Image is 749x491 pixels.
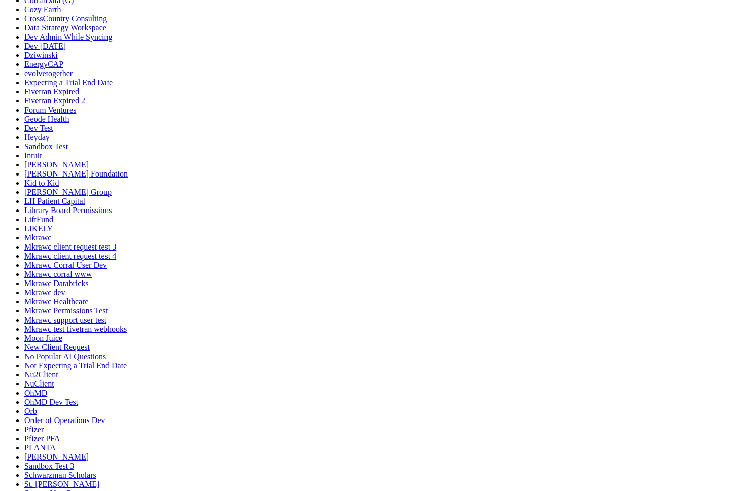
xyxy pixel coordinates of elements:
a: New Client Request [24,343,90,352]
a: No Popular AI Questions [24,352,106,361]
a: evolvetogether [24,69,73,78]
a: Mkrawc client request test 3 [24,242,116,251]
a: [PERSON_NAME] [24,452,89,461]
a: Mkrawc corral www [24,270,92,278]
a: Moon Juice [24,334,62,342]
a: Mkrawc Corral User Dev [24,261,107,269]
a: Expecting a Trial End Date [24,78,113,87]
a: Intuit [24,151,42,160]
a: [PERSON_NAME] [24,160,89,169]
a: Mkrawc client request test 4 [24,252,116,260]
a: Dev [DATE] [24,42,66,50]
a: Mkrawc Databricks [24,279,89,288]
a: EnergyCAP [24,60,63,68]
a: Pfizer PFA [24,434,60,443]
a: Mkrawc Permissions Test [24,306,108,315]
a: [PERSON_NAME] Group [24,188,112,196]
a: LIKELY [24,224,53,233]
a: OhMD Dev Test [24,398,78,406]
a: LiftFund [24,215,53,224]
a: Fivetran Expired [24,87,79,96]
a: Dev Test [24,124,53,132]
a: Pfizer [24,425,44,434]
a: Geode Health [24,115,69,123]
a: Mkrawc test fivetran webhooks [24,325,127,333]
a: PLANTA [24,443,56,452]
a: Orb [24,407,37,415]
a: Mkrawc dev [24,288,65,297]
a: Heyday [24,133,50,142]
a: Mkrawc [24,233,51,242]
a: St. [PERSON_NAME] [24,480,99,488]
a: NuClient [24,379,54,388]
a: Sandbox Test [24,142,68,151]
a: Schwarzman Scholars [24,471,96,479]
a: Not Expecting a Trial End Date [24,361,127,370]
a: Mkrawc Healthcare [24,297,89,306]
a: Nu2Client [24,370,58,379]
a: OhMD [24,389,47,397]
a: Dziwinski [24,51,58,59]
a: CrossCountry Consulting [24,14,107,23]
a: Order of Operations Dev [24,416,105,425]
a: Dev Admin While Syncing [24,32,112,41]
a: Data Strategy Workspace [24,23,106,32]
a: Sandbox Test 3 [24,462,74,470]
a: Forum Ventures [24,106,76,114]
a: LH Patient Capital [24,197,85,205]
a: Mkrawc support user test [24,315,106,324]
a: Cozy Earth [24,5,61,14]
a: [PERSON_NAME] Foundation [24,169,128,178]
a: Library Board Permissions [24,206,112,215]
a: Kid to Kid [24,179,59,187]
a: Fivetran Expired 2 [24,96,85,105]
